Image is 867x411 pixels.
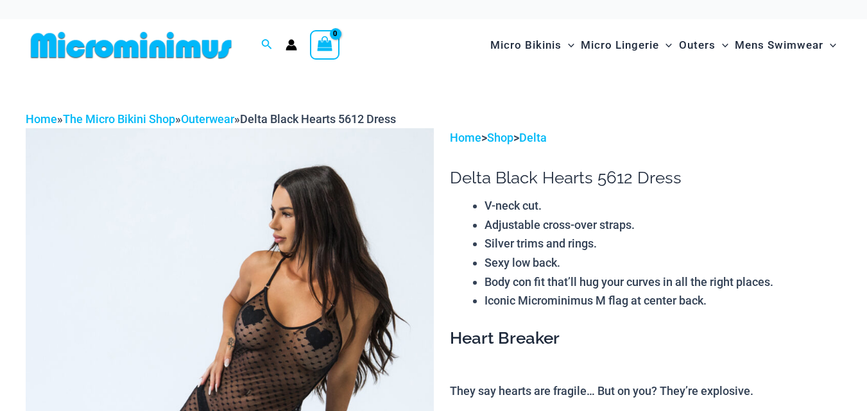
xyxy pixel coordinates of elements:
[732,26,839,65] a: Mens SwimwearMenu ToggleMenu Toggle
[578,26,675,65] a: Micro LingerieMenu ToggleMenu Toggle
[240,112,396,126] span: Delta Black Hearts 5612 Dress
[676,26,732,65] a: OutersMenu ToggleMenu Toggle
[26,31,237,60] img: MM SHOP LOGO FLAT
[485,273,841,292] li: Body con fit that’ll hug your curves in all the right places.
[26,112,57,126] a: Home
[487,131,513,144] a: Shop
[450,328,841,349] h3: Heart Breaker
[181,112,234,126] a: Outerwear
[261,37,273,53] a: Search icon link
[659,29,672,62] span: Menu Toggle
[286,39,297,51] a: Account icon link
[310,30,339,60] a: View Shopping Cart, empty
[26,112,396,126] span: » » »
[450,131,481,144] a: Home
[581,29,659,62] span: Micro Lingerie
[485,253,841,273] li: Sexy low back.
[450,128,841,147] p: > >
[679,29,716,62] span: Outers
[490,29,562,62] span: Micro Bikinis
[716,29,728,62] span: Menu Toggle
[485,24,841,67] nav: Site Navigation
[519,131,547,144] a: Delta
[485,215,841,235] li: Adjustable cross-over straps.
[735,29,823,62] span: Mens Swimwear
[63,112,175,126] a: The Micro Bikini Shop
[487,26,578,65] a: Micro BikinisMenu ToggleMenu Toggle
[485,196,841,215] li: V-neck cut.
[485,291,841,310] li: Iconic Microminimus M flag at center back.
[562,29,574,62] span: Menu Toggle
[450,168,841,188] h1: Delta Black Hearts 5612 Dress
[485,234,841,253] li: Silver trims and rings.
[823,29,836,62] span: Menu Toggle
